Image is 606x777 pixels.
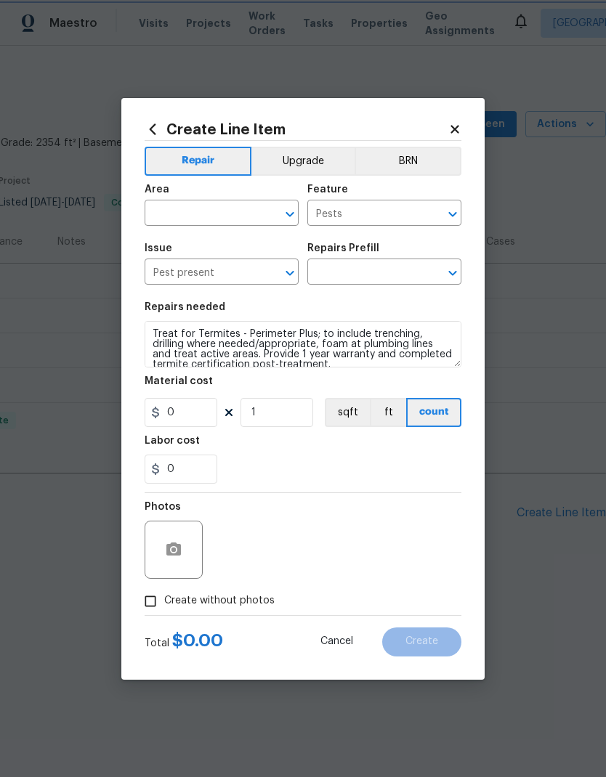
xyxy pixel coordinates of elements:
div: Total [145,633,223,651]
button: Open [443,263,463,283]
button: Open [280,204,300,224]
button: sqft [325,398,370,427]
h5: Feature [307,184,348,195]
h5: Issue [145,243,172,253]
button: Repair [145,147,251,176]
button: count [406,398,461,427]
h5: Labor cost [145,436,200,446]
button: ft [370,398,406,427]
button: Cancel [297,627,376,656]
button: BRN [355,147,461,176]
h5: Area [145,184,169,195]
h2: Create Line Item [145,121,448,137]
h5: Photos [145,502,181,512]
h5: Repairs needed [145,302,225,312]
span: $ 0.00 [172,632,223,649]
button: Open [280,263,300,283]
h5: Material cost [145,376,213,386]
span: Create [405,636,438,647]
button: Create [382,627,461,656]
button: Upgrade [251,147,355,176]
h5: Repairs Prefill [307,243,379,253]
button: Open [443,204,463,224]
span: Create without photos [164,593,275,609]
span: Cancel [320,636,353,647]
